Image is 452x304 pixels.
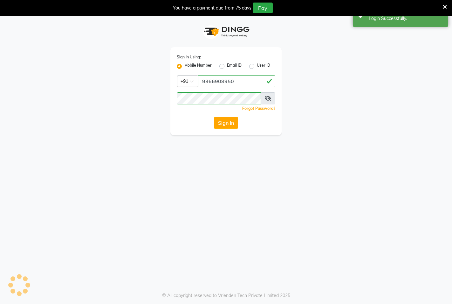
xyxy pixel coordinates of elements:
label: Email ID [227,63,242,70]
label: Mobile Number [184,63,212,70]
button: Pay [253,3,273,13]
input: Username [177,92,261,104]
a: Forgot Password? [242,106,275,111]
input: Username [198,75,275,87]
img: logo1.svg [201,22,251,41]
label: User ID [257,63,270,70]
div: Login Successfully. [369,15,443,22]
button: Sign In [214,117,238,129]
div: You have a payment due from 75 days [173,5,251,11]
label: Sign In Using: [177,54,201,60]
